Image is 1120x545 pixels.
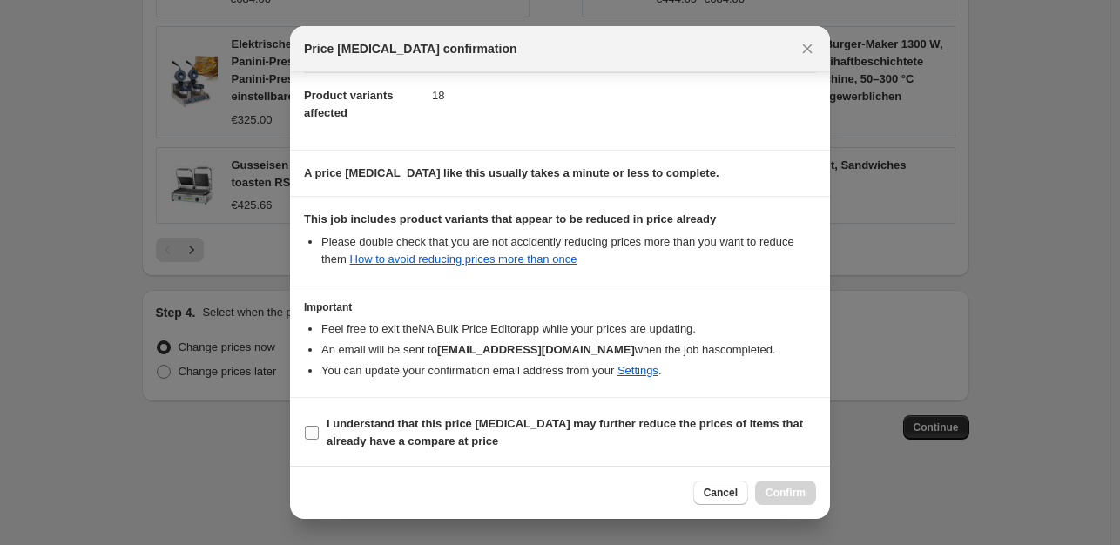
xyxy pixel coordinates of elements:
li: Please double check that you are not accidently reducing prices more than you want to reduce them [321,233,816,268]
span: Price [MEDICAL_DATA] confirmation [304,40,517,57]
li: Feel free to exit the NA Bulk Price Editor app while your prices are updating. [321,320,816,338]
li: You can update your confirmation email address from your . [321,362,816,380]
b: This job includes product variants that appear to be reduced in price already [304,212,716,225]
h3: Important [304,300,816,314]
a: How to avoid reducing prices more than once [350,252,577,266]
dd: 18 [432,72,816,118]
a: Settings [617,364,658,377]
b: A price [MEDICAL_DATA] like this usually takes a minute or less to complete. [304,166,719,179]
b: I understand that this price [MEDICAL_DATA] may further reduce the prices of items that already h... [327,417,803,447]
span: Product variants affected [304,89,394,119]
span: Cancel [704,486,738,500]
li: An email will be sent to when the job has completed . [321,341,816,359]
b: [EMAIL_ADDRESS][DOMAIN_NAME] [437,343,635,356]
button: Close [795,37,820,61]
button: Cancel [693,481,748,505]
